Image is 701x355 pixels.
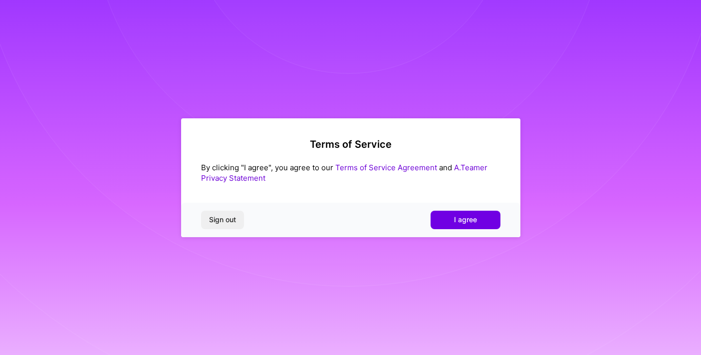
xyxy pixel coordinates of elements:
span: Sign out [209,215,236,225]
span: I agree [454,215,477,225]
h2: Terms of Service [201,138,500,150]
div: By clicking "I agree", you agree to our and [201,162,500,183]
button: I agree [431,211,500,229]
button: Sign out [201,211,244,229]
a: Terms of Service Agreement [335,163,437,172]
